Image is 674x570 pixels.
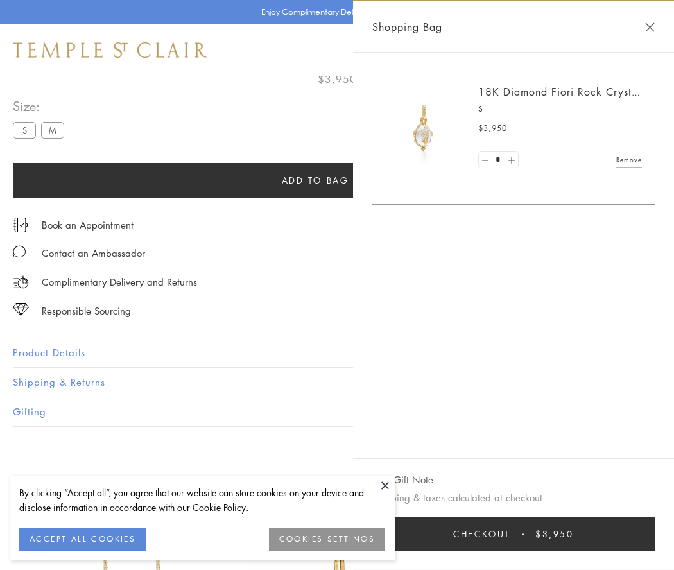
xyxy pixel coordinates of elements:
button: ACCEPT ALL COOKIES [19,528,146,551]
img: Temple St. Clair [13,42,207,58]
div: By clicking “Accept all”, you agree that our website can store cookies on your device and disclos... [19,485,385,515]
h3: You May Also Like [32,472,642,493]
span: $3,950 [478,122,507,135]
label: M [41,122,64,138]
p: Shipping & taxes calculated at checkout [372,490,655,506]
span: Shopping Bag [372,19,442,35]
span: Size: [13,96,69,117]
a: Book an Appointment [42,218,134,232]
img: icon_sourcing.svg [13,303,29,316]
span: $3,950 [535,527,574,541]
button: Add Gift Note [372,472,433,488]
a: Remove [616,153,642,167]
button: Checkout $3,950 [372,517,655,551]
img: MessageIcon-01_2.svg [13,245,26,258]
span: $3,950 [318,71,357,87]
button: COOKIES SETTINGS [269,528,385,551]
div: Responsible Sourcing [42,303,131,319]
img: icon_delivery.svg [13,274,29,290]
button: Gifting [13,397,661,426]
button: Product Details [13,338,661,367]
div: Contact an Ambassador [42,245,145,261]
button: Add to bag [13,163,618,198]
span: Checkout [453,527,510,541]
p: S [478,103,642,116]
img: P51889-E11FIORI [385,90,462,167]
a: Set quantity to 0 [479,152,492,168]
span: Add to bag [282,173,349,187]
img: icon_appointment.svg [13,218,28,232]
button: Close Shopping Bag [645,22,655,32]
button: Shipping & Returns [13,368,661,397]
p: Enjoy Complimentary Delivery & Returns [261,6,407,19]
label: S [13,122,36,138]
a: Set quantity to 2 [505,152,517,168]
p: Complimentary Delivery and Returns [42,274,197,290]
